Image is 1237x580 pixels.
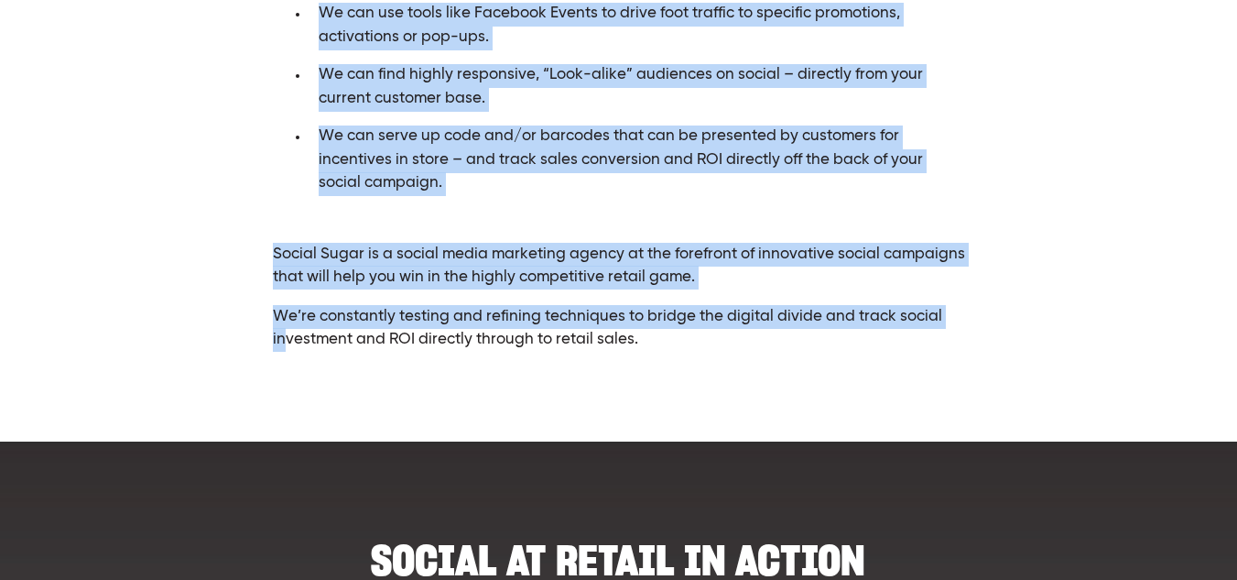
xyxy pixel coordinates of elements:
[273,243,965,290] p: Social Sugar is a social media marketing agency at the forefront of innovative social campaigns t...
[273,305,965,352] p: We’re constantly testing and refining techniques to bridge the digital divide and track social in...
[319,129,923,192] span: We can serve up code and/or barcodes that can be presented by customers for incentives in store –...
[319,6,900,46] span: We can use tools like Facebook Events to drive foot traffic to specific promotions, activations o...
[319,68,923,107] span: We can find highly responsive, “Look-alike” audiences on social – directly from your current cust...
